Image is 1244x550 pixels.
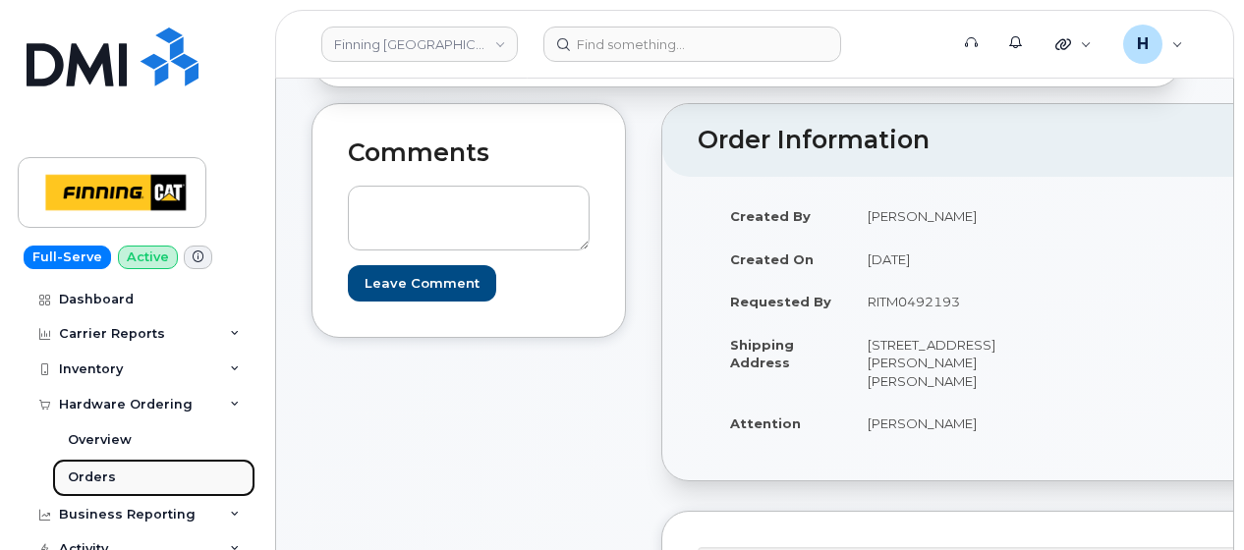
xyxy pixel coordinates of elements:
[850,238,1014,281] td: [DATE]
[730,415,801,431] strong: Attention
[1109,25,1197,64] div: hakaur@dminc.com
[348,265,496,302] input: Leave Comment
[730,251,814,267] strong: Created On
[730,294,831,309] strong: Requested By
[730,208,811,224] strong: Created By
[850,280,1014,323] td: RITM0492193
[850,402,1014,445] td: [PERSON_NAME]
[321,27,518,62] a: Finning Canada
[850,194,1014,238] td: [PERSON_NAME]
[850,323,1014,403] td: [STREET_ADDRESS][PERSON_NAME][PERSON_NAME]
[348,139,590,167] h2: Comments
[1137,32,1149,56] span: H
[543,27,841,62] input: Find something...
[1042,25,1105,64] div: Quicklinks
[730,337,794,371] strong: Shipping Address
